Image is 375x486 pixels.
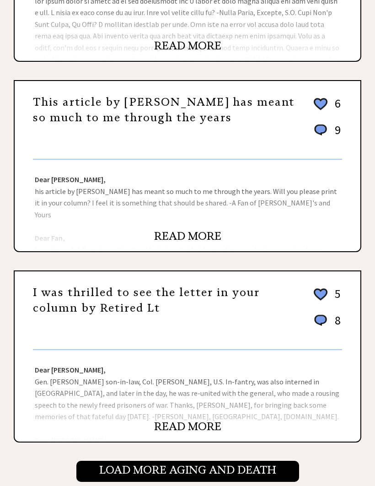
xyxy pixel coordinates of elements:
[154,420,221,433] a: READ MORE
[312,123,329,137] img: message_round%201.png
[35,175,106,184] strong: Dear [PERSON_NAME],
[33,286,260,315] a: I was thrilled to see the letter in your column by Retired Lt
[330,96,341,121] td: 6
[312,286,329,302] img: heart_outline%202.png
[330,122,341,146] td: 9
[154,39,221,53] a: READ MORE
[154,229,221,243] a: READ MORE
[33,95,295,124] a: This article by [PERSON_NAME] has meant so much to me through the years
[15,160,360,251] div: his article by [PERSON_NAME] has meant so much to me through the years. Will you please print it ...
[35,365,106,374] strong: Dear [PERSON_NAME],
[76,461,299,482] input: Load More Aging and death
[330,286,341,312] td: 5
[312,313,329,328] img: message_round%201.png
[330,313,341,337] td: 8
[312,96,329,112] img: heart_outline%202.png
[15,350,360,442] div: Gen. [PERSON_NAME] son-in-law, Col. [PERSON_NAME], U.S. In-fantry, was also interned in [GEOGRAPH...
